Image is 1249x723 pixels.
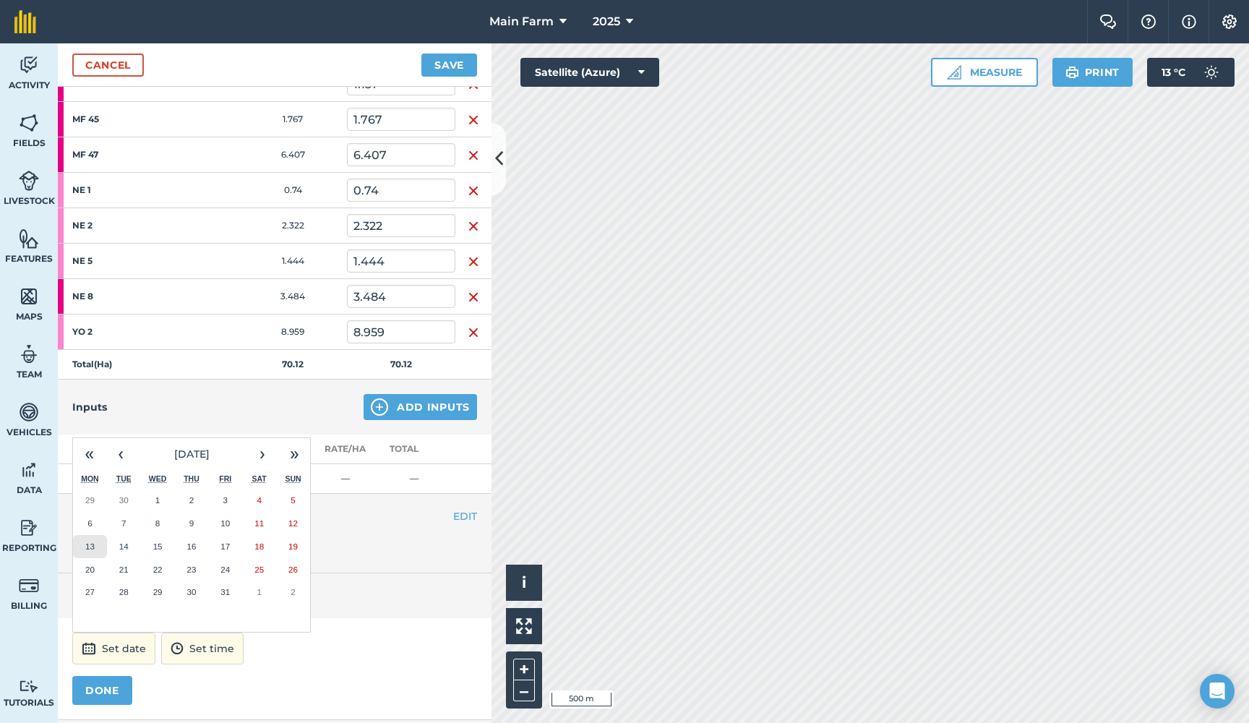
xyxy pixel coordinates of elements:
button: Print [1052,58,1133,87]
td: — [372,464,455,494]
strong: NE 8 [72,291,185,302]
span: 2025 [593,13,620,30]
button: 1 November 2025 [242,581,276,604]
button: 29 October 2025 [141,581,175,604]
td: 0.74 [239,173,347,208]
img: svg+xml;base64,PHN2ZyB4bWxucz0iaHR0cDovL3d3dy53My5vcmcvMjAwMC9zdmciIHdpZHRoPSI1NiIgaGVpZ2h0PSI2MC... [19,286,39,307]
button: 29 September 2025 [73,489,107,512]
img: Ruler icon [947,65,961,80]
img: svg+xml;base64,PD94bWwgdmVyc2lvbj0iMS4wIiBlbmNvZGluZz0idXRmLTgiPz4KPCEtLSBHZW5lcmF0b3I6IEFkb2JlIE... [19,575,39,596]
td: 8.959 [239,315,347,350]
button: DONE [72,676,132,705]
img: svg+xml;base64,PHN2ZyB4bWxucz0iaHR0cDovL3d3dy53My5vcmcvMjAwMC9zdmciIHdpZHRoPSIxNiIgaGVpZ2h0PSIyNC... [468,288,479,306]
abbr: 1 November 2025 [257,587,261,596]
img: svg+xml;base64,PHN2ZyB4bWxucz0iaHR0cDovL3d3dy53My5vcmcvMjAwMC9zdmciIHdpZHRoPSIxNiIgaGVpZ2h0PSIyNC... [468,182,479,200]
button: 9 October 2025 [175,512,209,535]
button: i [506,565,542,601]
button: 17 October 2025 [208,535,242,558]
button: Set time [161,633,244,664]
img: svg+xml;base64,PD94bWwgdmVyc2lvbj0iMS4wIiBlbmNvZGluZz0idXRmLTgiPz4KPCEtLSBHZW5lcmF0b3I6IEFkb2JlIE... [19,517,39,539]
button: 11 October 2025 [242,512,276,535]
span: i [522,573,526,591]
button: 31 October 2025 [208,581,242,604]
abbr: 21 October 2025 [119,565,129,574]
button: 14 October 2025 [107,535,141,558]
img: svg+xml;base64,PD94bWwgdmVyc2lvbj0iMS4wIiBlbmNvZGluZz0idXRmLTgiPz4KPCEtLSBHZW5lcmF0b3I6IEFkb2JlIE... [19,401,39,423]
button: 25 October 2025 [242,558,276,581]
td: — [318,464,372,494]
button: 22 October 2025 [141,558,175,581]
button: 1 October 2025 [141,489,175,512]
td: — [58,464,202,494]
strong: NE 2 [72,220,185,231]
img: svg+xml;base64,PHN2ZyB4bWxucz0iaHR0cDovL3d3dy53My5vcmcvMjAwMC9zdmciIHdpZHRoPSIxNyIgaGVpZ2h0PSIxNy... [1182,13,1196,30]
img: svg+xml;base64,PHN2ZyB4bWxucz0iaHR0cDovL3d3dy53My5vcmcvMjAwMC9zdmciIHdpZHRoPSIxNiIgaGVpZ2h0PSIyNC... [468,253,479,270]
abbr: 4 October 2025 [257,495,261,505]
button: » [278,438,310,470]
abbr: 9 October 2025 [189,518,194,528]
button: 16 October 2025 [175,535,209,558]
abbr: 28 October 2025 [119,587,129,596]
button: 4 October 2025 [242,489,276,512]
abbr: 24 October 2025 [220,565,230,574]
strong: YO 2 [72,326,185,338]
abbr: 6 October 2025 [87,518,92,528]
img: Two speech bubbles overlapping with the left bubble in the forefront [1099,14,1117,29]
abbr: 23 October 2025 [186,565,196,574]
button: 8 October 2025 [141,512,175,535]
img: fieldmargin Logo [14,10,36,33]
abbr: 1 October 2025 [155,495,160,505]
abbr: 2 October 2025 [189,495,194,505]
abbr: 7 October 2025 [121,518,126,528]
span: 13 ° C [1162,58,1185,87]
img: Four arrows, one pointing top left, one top right, one bottom right and the last bottom left [516,618,532,634]
button: Save [421,54,477,77]
abbr: 10 October 2025 [220,518,230,528]
abbr: 17 October 2025 [220,542,230,551]
button: 19 October 2025 [276,535,310,558]
button: « [73,438,105,470]
button: – [513,680,535,701]
abbr: 27 October 2025 [85,587,95,596]
img: svg+xml;base64,PHN2ZyB4bWxucz0iaHR0cDovL3d3dy53My5vcmcvMjAwMC9zdmciIHdpZHRoPSIxOSIgaGVpZ2h0PSIyNC... [1065,64,1079,81]
img: svg+xml;base64,PHN2ZyB4bWxucz0iaHR0cDovL3d3dy53My5vcmcvMjAwMC9zdmciIHdpZHRoPSIxNiIgaGVpZ2h0PSIyNC... [468,111,479,129]
abbr: Saturday [252,474,267,483]
button: 13 °C [1147,58,1235,87]
td: 2.322 [239,208,347,244]
img: svg+xml;base64,PD94bWwgdmVyc2lvbj0iMS4wIiBlbmNvZGluZz0idXRmLTgiPz4KPCEtLSBHZW5lcmF0b3I6IEFkb2JlIE... [19,170,39,192]
button: 7 October 2025 [107,512,141,535]
abbr: 19 October 2025 [288,542,298,551]
button: 30 October 2025 [175,581,209,604]
h4: Inputs [72,399,107,415]
button: 23 October 2025 [175,558,209,581]
span: Main Farm [489,13,554,30]
th: Name [58,435,202,464]
td: 6.407 [239,137,347,173]
abbr: 26 October 2025 [288,565,298,574]
abbr: 29 September 2025 [85,495,95,505]
strong: NE 1 [72,184,185,196]
abbr: 13 October 2025 [85,542,95,551]
strong: NE 5 [72,255,185,267]
button: 3 October 2025 [208,489,242,512]
strong: 70.12 [390,359,412,369]
button: 2 October 2025 [175,489,209,512]
button: 30 September 2025 [107,489,141,512]
button: 24 October 2025 [208,558,242,581]
abbr: Thursday [184,474,199,483]
abbr: 29 October 2025 [153,587,163,596]
img: A question mark icon [1140,14,1157,29]
abbr: 31 October 2025 [220,587,230,596]
button: 26 October 2025 [276,558,310,581]
img: svg+xml;base64,PHN2ZyB4bWxucz0iaHR0cDovL3d3dy53My5vcmcvMjAwMC9zdmciIHdpZHRoPSIxNiIgaGVpZ2h0PSIyNC... [468,147,479,164]
button: 12 October 2025 [276,512,310,535]
img: svg+xml;base64,PHN2ZyB4bWxucz0iaHR0cDovL3d3dy53My5vcmcvMjAwMC9zdmciIHdpZHRoPSIxNiIgaGVpZ2h0PSIyNC... [468,324,479,341]
span: [DATE] [174,448,210,461]
abbr: 2 November 2025 [291,587,295,596]
abbr: 25 October 2025 [254,565,264,574]
button: 5 October 2025 [276,489,310,512]
abbr: 15 October 2025 [153,542,163,551]
button: 21 October 2025 [107,558,141,581]
button: 20 October 2025 [73,558,107,581]
th: Rate/ Ha [318,435,372,464]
